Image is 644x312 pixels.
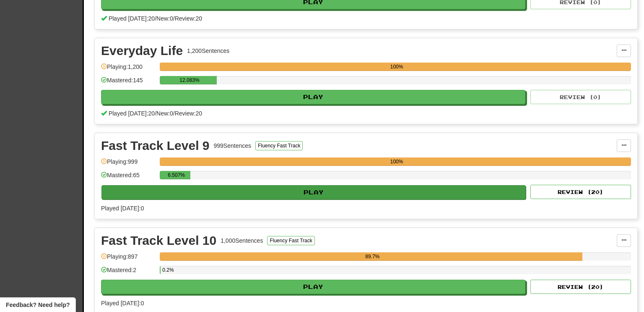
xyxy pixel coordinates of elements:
[156,15,173,22] span: New: 0
[155,110,156,117] span: /
[175,15,202,22] span: Review: 20
[101,90,525,104] button: Play
[101,76,156,90] div: Mastered: 145
[162,171,190,179] div: 6.507%
[162,63,631,71] div: 100%
[101,157,156,171] div: Playing: 999
[187,47,229,55] div: 1,200 Sentences
[155,15,156,22] span: /
[6,301,70,309] span: Open feedback widget
[101,171,156,185] div: Mastered: 65
[214,142,252,150] div: 999 Sentences
[101,45,183,57] div: Everyday Life
[101,280,525,294] button: Play
[101,266,156,280] div: Mastered: 2
[101,252,156,266] div: Playing: 897
[175,110,202,117] span: Review: 20
[530,280,631,294] button: Review (20)
[221,236,263,245] div: 1,000 Sentences
[109,15,155,22] span: Played [DATE]: 20
[162,76,217,84] div: 12.083%
[101,234,216,247] div: Fast Track Level 10
[162,157,631,166] div: 100%
[255,141,303,150] button: Fluency Fast Track
[109,110,155,117] span: Played [DATE]: 20
[101,205,144,212] span: Played [DATE]: 0
[173,15,175,22] span: /
[530,185,631,199] button: Review (20)
[530,90,631,104] button: Review (0)
[267,236,314,245] button: Fluency Fast Track
[162,252,582,261] div: 89.7%
[156,110,173,117] span: New: 0
[173,110,175,117] span: /
[101,139,210,152] div: Fast Track Level 9
[101,63,156,76] div: Playing: 1,200
[101,300,144,307] span: Played [DATE]: 0
[101,185,526,199] button: Play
